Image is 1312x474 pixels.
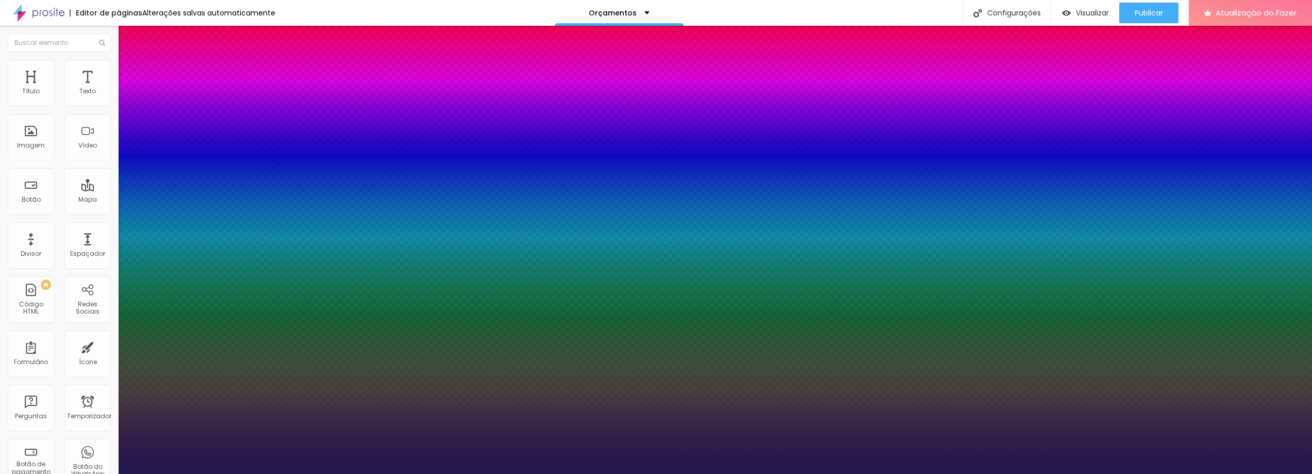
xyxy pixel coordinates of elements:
img: Ícone [99,40,105,46]
font: Orçamentos [589,8,637,18]
button: Publicar [1119,3,1178,23]
font: Espaçador [70,249,105,258]
font: Alterações salvas automaticamente [142,8,275,18]
font: Código HTML [19,300,43,316]
input: Buscar elemento [8,34,111,52]
font: Configurações [987,8,1041,18]
font: Botão [22,195,41,204]
font: Editor de páginas [76,8,142,18]
img: view-1.svg [1062,9,1071,18]
font: Temporizador [67,412,111,420]
font: Atualização do Fazer [1216,7,1297,18]
font: Imagem [17,141,45,150]
font: Mapa [78,195,97,204]
img: Ícone [973,9,982,18]
font: Visualizar [1076,8,1109,18]
font: Ícone [79,357,97,366]
font: Vídeo [78,141,97,150]
font: Título [22,87,40,95]
font: Formulário [14,357,48,366]
button: Visualizar [1052,3,1119,23]
font: Redes Sociais [76,300,99,316]
font: Texto [79,87,96,95]
font: Perguntas [15,412,47,420]
font: Divisor [21,249,41,258]
font: Publicar [1135,8,1163,18]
